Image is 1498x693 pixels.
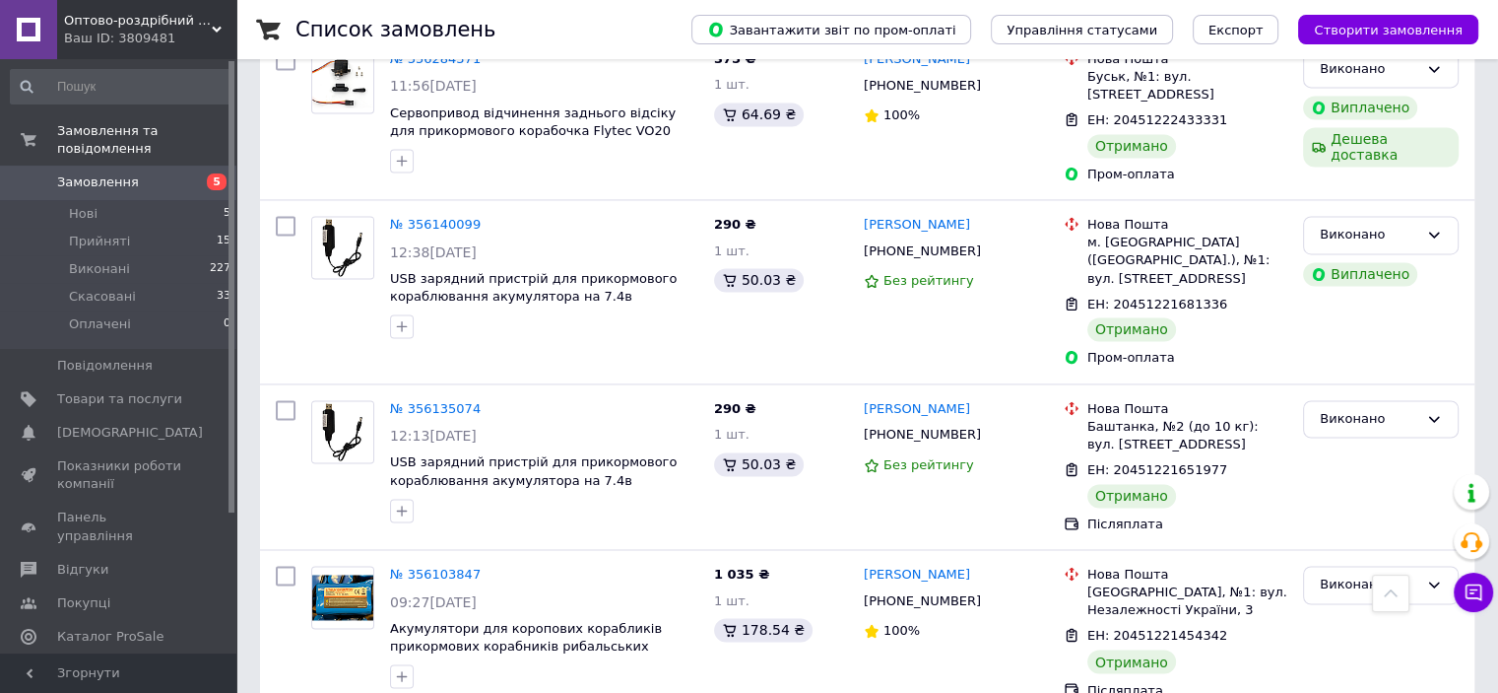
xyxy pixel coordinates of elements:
[1303,127,1459,167] div: Дешева доставка
[1007,23,1157,37] span: Управління статусами
[883,457,974,472] span: Без рейтингу
[1303,96,1417,119] div: Виплачено
[883,623,920,638] span: 100%
[69,260,130,278] span: Виконані
[311,216,374,279] a: Фото товару
[714,452,804,476] div: 50.03 ₴
[714,427,749,442] span: 1 шт.
[224,315,230,333] span: 0
[1208,23,1264,37] span: Експорт
[860,239,985,264] div: [PHONE_NUMBER]
[1087,462,1227,477] span: ЕН: 20451221651977
[210,260,230,278] span: 227
[714,243,749,258] span: 1 шт.
[390,428,477,444] span: 12:13[DATE]
[1087,650,1176,673] div: Отримано
[57,390,182,408] span: Товари та послуги
[864,216,970,235] a: [PERSON_NAME]
[64,12,212,30] span: Оптово-роздрібний інтернет-магазин iElectronics
[1087,584,1287,619] div: [GEOGRAPHIC_DATA], №1: вул. Незалежності України, 3
[1087,317,1176,341] div: Отримано
[57,628,163,646] span: Каталог ProSale
[57,509,182,544] span: Панель управління
[1087,566,1287,584] div: Нова Пошта
[1087,628,1227,643] span: ЕН: 20451221454342
[57,457,182,493] span: Показники роботи компанії
[312,575,373,620] img: Фото товару
[57,357,153,375] span: Повідомлення
[217,233,230,250] span: 15
[1087,418,1287,453] div: Баштанка, №2 (до 10 кг): вул. [STREET_ADDRESS]
[390,105,676,157] a: Сервопривод відчинення заднього відсіку для прикормового корабочка Flytec VO20 V801
[860,589,985,614] div: [PHONE_NUMBER]
[57,122,236,158] span: Замовлення та повідомлення
[1087,216,1287,234] div: Нова Пошта
[312,402,373,461] img: Фото товару
[714,77,749,92] span: 1 шт.
[1087,516,1287,533] div: Післяплата
[991,15,1173,44] button: Управління статусами
[860,422,985,448] div: [PHONE_NUMBER]
[390,567,481,582] a: № 356103847
[390,454,677,488] a: USB зарядний пристрій для прикормового кораблювання акумулятора на 7.4в
[57,594,110,612] span: Покупці
[390,78,477,94] span: 11:56[DATE]
[714,217,756,232] span: 290 ₴
[1320,409,1418,430] div: Виконано
[714,567,769,582] span: 1 035 ₴
[57,424,203,442] span: [DEMOGRAPHIC_DATA]
[1320,59,1418,80] div: Виконано
[390,621,662,672] a: Акумулятори для коропових корабликів прикормових корабників рибальських корабликів 12000 mAh Li-i...
[1087,112,1227,127] span: ЕН: 20451222433331
[69,288,136,306] span: Скасовані
[883,273,974,288] span: Без рейтингу
[295,18,495,41] h1: Список замовлень
[224,205,230,223] span: 5
[864,400,970,419] a: [PERSON_NAME]
[390,401,481,416] a: № 356135074
[64,30,236,47] div: Ваш ID: 3809481
[1320,575,1418,595] div: Виконано
[1320,225,1418,245] div: Виконано
[1298,15,1478,44] button: Створити замовлення
[57,173,139,191] span: Замовлення
[1278,22,1478,36] a: Створити замовлення
[10,69,232,104] input: Пошук
[1087,349,1287,367] div: Пром-оплата
[390,217,481,232] a: № 356140099
[312,218,373,277] img: Фото товару
[69,205,98,223] span: Нові
[1087,68,1287,104] div: Буськ, №1: вул. [STREET_ADDRESS]
[311,50,374,113] a: Фото товару
[714,401,756,416] span: 290 ₴
[311,566,374,629] a: Фото товару
[1193,15,1279,44] button: Експорт
[1314,23,1463,37] span: Створити замовлення
[69,315,131,333] span: Оплачені
[1087,400,1287,418] div: Нова Пошта
[691,15,971,44] button: Завантажити звіт по пром-оплаті
[390,244,477,260] span: 12:38[DATE]
[207,173,227,190] span: 5
[1454,573,1493,612] button: Чат з покупцем
[883,107,920,122] span: 100%
[1087,484,1176,508] div: Отримано
[1087,297,1227,312] span: ЕН: 20451221681336
[1303,262,1417,286] div: Виплачено
[217,288,230,306] span: 33
[714,268,804,292] div: 50.03 ₴
[860,73,985,99] div: [PHONE_NUMBER]
[390,271,677,305] span: USB зарядний пристрій для прикормового кораблювання акумулятора на 7.4в
[69,233,130,250] span: Прийняті
[311,400,374,463] a: Фото товару
[1087,234,1287,288] div: м. [GEOGRAPHIC_DATA] ([GEOGRAPHIC_DATA].), №1: вул. [STREET_ADDRESS]
[714,103,804,126] div: 64.69 ₴
[707,21,955,38] span: Завантажити звіт по пром-оплаті
[1087,166,1287,183] div: Пром-оплата
[390,594,477,610] span: 09:27[DATE]
[57,561,108,579] span: Відгуки
[714,593,749,608] span: 1 шт.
